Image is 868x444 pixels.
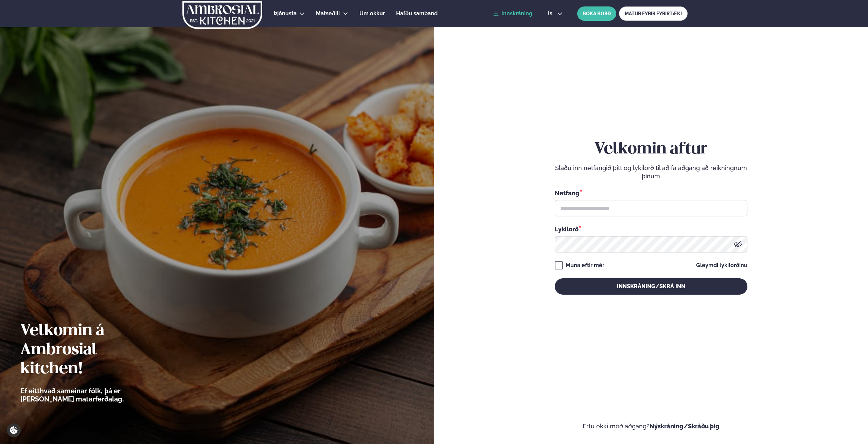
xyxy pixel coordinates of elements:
[555,164,747,180] p: Sláðu inn netfangið þitt og lykilorð til að fá aðgang að reikningnum þínum
[555,140,747,159] h2: Velkomin aftur
[555,225,747,233] div: Lykilorð
[555,278,747,295] button: Innskráning/Skrá inn
[7,423,21,437] a: Cookie settings
[543,11,568,16] button: is
[619,6,688,21] a: MATUR FYRIR FYRIRTÆKI
[359,10,385,17] span: Um okkur
[316,10,340,17] span: Matseðill
[696,263,747,268] a: Gleymdi lykilorðinu
[548,11,554,16] span: is
[20,322,161,379] h2: Velkomin á Ambrosial kitchen!
[650,423,720,430] a: Nýskráning/Skráðu þig
[555,188,747,197] div: Netfang
[455,422,848,430] p: Ertu ekki með aðgang?
[359,10,385,18] a: Um okkur
[577,6,616,21] button: BÓKA BORÐ
[274,10,297,17] span: Þjónusta
[182,1,263,29] img: logo
[396,10,438,17] span: Hafðu samband
[316,10,340,18] a: Matseðill
[274,10,297,18] a: Þjónusta
[493,11,532,17] a: Innskráning
[20,387,161,403] p: Ef eitthvað sameinar fólk, þá er [PERSON_NAME] matarferðalag.
[396,10,438,18] a: Hafðu samband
